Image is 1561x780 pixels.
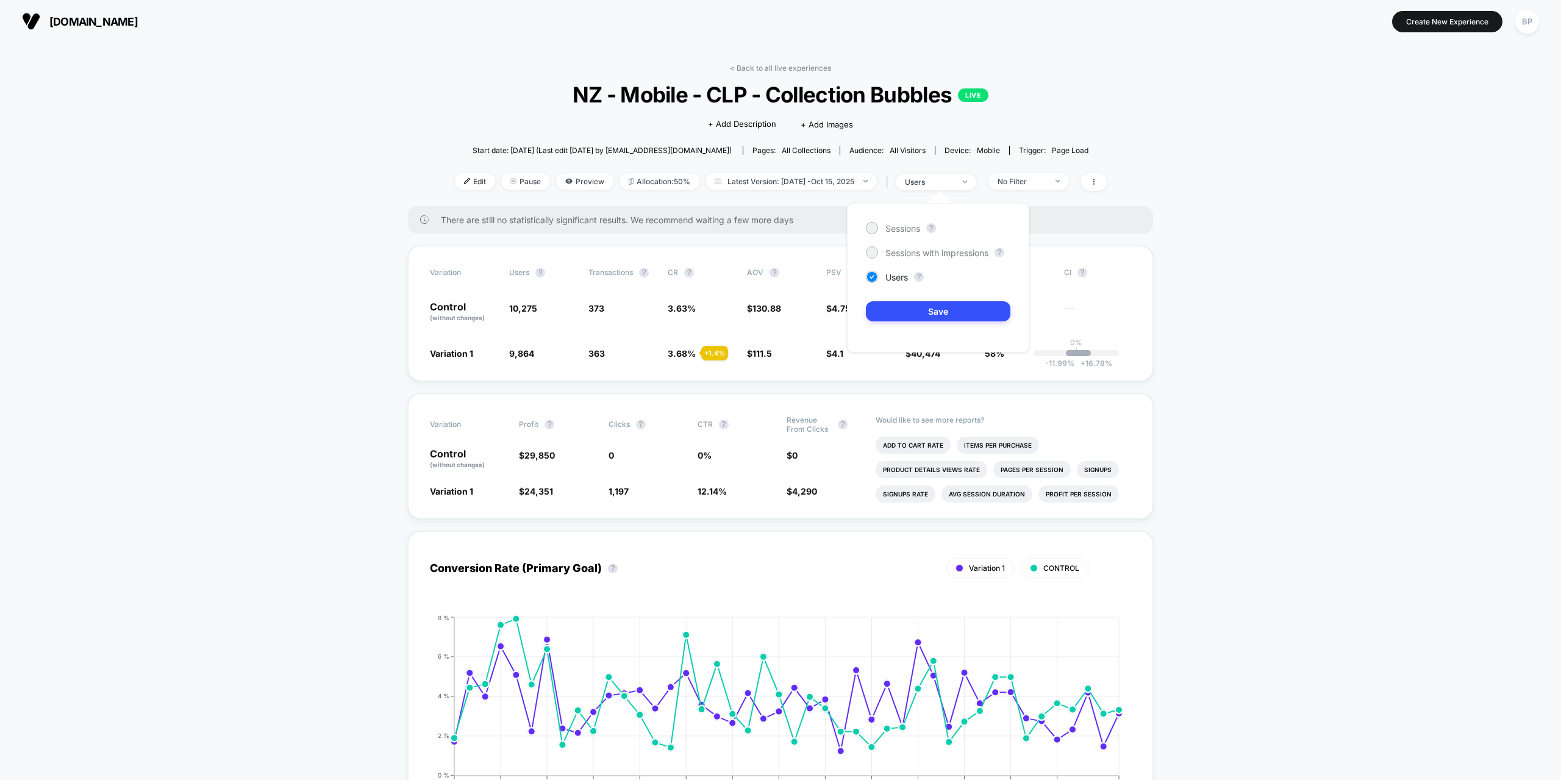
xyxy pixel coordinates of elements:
[787,450,798,460] span: $
[519,450,555,460] span: $
[708,118,776,131] span: + Add Description
[430,348,473,359] span: Variation 1
[1052,146,1088,155] span: Page Load
[747,348,772,359] span: $
[629,178,634,185] img: rebalance
[885,272,908,282] span: Users
[1075,347,1077,356] p: |
[730,63,831,73] a: < Back to all live experiences
[668,268,678,277] span: CR
[464,178,470,184] img: edit
[1077,268,1087,277] button: ?
[866,301,1010,321] button: Save
[524,486,553,496] span: 24,351
[876,437,951,454] li: Add To Cart Rate
[438,732,449,739] tspan: 2 %
[1070,338,1082,347] p: 0%
[782,146,831,155] span: all collections
[1019,146,1088,155] div: Trigger:
[588,268,633,277] span: Transactions
[826,348,843,359] span: $
[1512,9,1543,34] button: BP
[430,302,497,323] p: Control
[501,173,550,190] span: Pause
[752,348,772,359] span: 111.5
[941,485,1032,503] li: Avg Session Duration
[430,415,497,434] span: Variation
[524,450,555,460] span: 29,850
[977,146,1000,155] span: mobile
[609,420,630,429] span: Clicks
[1081,359,1085,368] span: +
[441,215,1129,225] span: There are still no statistically significant results. We recommend waiting a few more days
[487,82,1074,107] span: NZ - Mobile - CLP - Collection Bubbles
[668,303,696,313] span: 3.63 %
[510,178,516,184] img: end
[1038,485,1119,503] li: Profit Per Session
[1043,564,1079,573] span: CONTROL
[747,303,781,313] span: $
[608,564,618,573] button: ?
[473,146,732,155] span: Start date: [DATE] (Last edit [DATE] by [EMAIL_ADDRESS][DOMAIN_NAME])
[1392,11,1502,32] button: Create New Experience
[876,485,935,503] li: Signups Rate
[519,486,553,496] span: $
[963,181,967,183] img: end
[838,420,848,429] button: ?
[609,486,629,496] span: 1,197
[995,248,1004,257] button: ?
[701,346,728,360] div: + 1.4 %
[1064,268,1131,277] span: CI
[509,268,529,277] span: users
[752,303,781,313] span: 130.88
[719,420,729,429] button: ?
[787,486,817,496] span: $
[438,771,449,779] tspan: 0 %
[876,461,987,478] li: Product Details Views Rate
[698,420,713,429] span: CTR
[698,450,712,460] span: 0 %
[1045,359,1074,368] span: -11.99 %
[438,692,449,699] tspan: 4 %
[998,177,1046,186] div: No Filter
[715,178,721,184] img: calendar
[885,223,920,234] span: Sessions
[993,461,1071,478] li: Pages Per Session
[849,146,926,155] div: Audience:
[1056,180,1060,182] img: end
[1077,461,1119,478] li: Signups
[430,461,485,468] span: (without changes)
[22,12,40,30] img: Visually logo
[535,268,545,277] button: ?
[792,486,817,496] span: 4,290
[509,348,534,359] span: 9,864
[588,348,605,359] span: 363
[926,223,936,233] button: ?
[668,348,696,359] span: 3.68 %
[883,173,896,191] span: |
[1074,359,1112,368] span: 16.78 %
[1064,305,1131,323] span: ---
[430,486,473,496] span: Variation 1
[698,486,727,496] span: 12.14 %
[620,173,699,190] span: Allocation: 50%
[519,420,538,429] span: Profit
[1515,10,1539,34] div: BP
[826,303,851,313] span: $
[639,268,649,277] button: ?
[832,348,843,359] span: 4.1
[556,173,613,190] span: Preview
[545,420,554,429] button: ?
[455,173,495,190] span: Edit
[935,146,1009,155] span: Device:
[609,450,614,460] span: 0
[969,564,1005,573] span: Variation 1
[588,303,604,313] span: 373
[49,15,138,28] span: [DOMAIN_NAME]
[876,415,1131,424] p: Would like to see more reports?
[914,272,924,282] button: ?
[826,268,841,277] span: PSV
[863,180,868,182] img: end
[957,437,1039,454] li: Items Per Purchase
[684,268,694,277] button: ?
